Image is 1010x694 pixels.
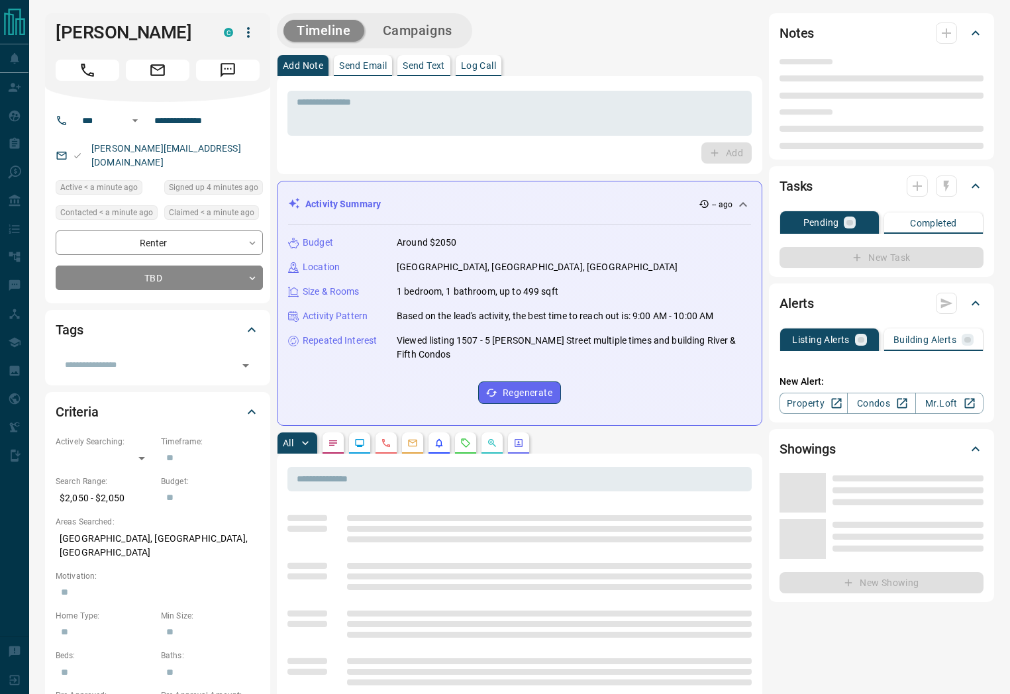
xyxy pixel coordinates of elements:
svg: Notes [328,438,338,448]
button: Open [127,113,143,128]
div: Notes [780,17,984,49]
button: Campaigns [370,20,466,42]
p: 1 bedroom, 1 bathroom, up to 499 sqft [397,285,558,299]
a: [PERSON_NAME][EMAIL_ADDRESS][DOMAIN_NAME] [91,143,241,168]
h1: [PERSON_NAME] [56,22,204,43]
span: Signed up 4 minutes ago [169,181,258,194]
p: Timeframe: [161,436,260,448]
button: Open [236,356,255,375]
p: Location [303,260,340,274]
h2: Alerts [780,293,814,314]
span: Call [56,60,119,81]
p: Pending [803,218,839,227]
button: Timeline [283,20,364,42]
p: Home Type: [56,610,154,622]
span: Email [126,60,189,81]
p: Search Range: [56,475,154,487]
h2: Showings [780,438,836,460]
a: Property [780,393,848,414]
span: Claimed < a minute ago [169,206,254,219]
h2: Tasks [780,175,813,197]
div: Renter [56,230,263,255]
p: Completed [910,219,957,228]
p: Building Alerts [893,335,956,344]
p: [GEOGRAPHIC_DATA], [GEOGRAPHIC_DATA], [GEOGRAPHIC_DATA] [56,528,260,564]
svg: Calls [381,438,391,448]
div: Criteria [56,396,260,428]
p: Based on the lead's activity, the best time to reach out is: 9:00 AM - 10:00 AM [397,309,713,323]
div: TBD [56,266,263,290]
div: Tue Sep 16 2025 [56,205,158,224]
p: All [283,438,293,448]
p: Viewed listing 1507 - 5 [PERSON_NAME] Street multiple times and building River & Fifth Condos [397,334,751,362]
p: [GEOGRAPHIC_DATA], [GEOGRAPHIC_DATA], [GEOGRAPHIC_DATA] [397,260,678,274]
svg: Opportunities [487,438,497,448]
div: Tue Sep 16 2025 [164,205,263,224]
p: Baths: [161,650,260,662]
div: Tags [56,314,260,346]
div: Tue Sep 16 2025 [164,180,263,199]
div: Alerts [780,287,984,319]
p: Add Note [283,61,323,70]
svg: Requests [460,438,471,448]
a: Condos [847,393,915,414]
svg: Agent Actions [513,438,524,448]
p: Budget [303,236,333,250]
svg: Email Valid [73,151,82,160]
p: Send Email [339,61,387,70]
div: Tasks [780,170,984,202]
p: Listing Alerts [792,335,850,344]
div: Showings [780,433,984,465]
span: Message [196,60,260,81]
p: Motivation: [56,570,260,582]
button: Regenerate [478,381,561,404]
h2: Tags [56,319,83,340]
p: Areas Searched: [56,516,260,528]
p: Min Size: [161,610,260,622]
div: Activity Summary-- ago [288,192,751,217]
h2: Criteria [56,401,99,422]
p: Send Text [403,61,445,70]
p: Activity Summary [305,197,381,211]
svg: Lead Browsing Activity [354,438,365,448]
div: condos.ca [224,28,233,37]
h2: Notes [780,23,814,44]
p: Log Call [461,61,496,70]
p: Size & Rooms [303,285,360,299]
p: -- ago [712,199,732,211]
p: Actively Searching: [56,436,154,448]
svg: Listing Alerts [434,438,444,448]
p: Activity Pattern [303,309,368,323]
svg: Emails [407,438,418,448]
span: Contacted < a minute ago [60,206,153,219]
span: Active < a minute ago [60,181,138,194]
p: Budget: [161,475,260,487]
p: Repeated Interest [303,334,377,348]
p: New Alert: [780,375,984,389]
div: Tue Sep 16 2025 [56,180,158,199]
p: $2,050 - $2,050 [56,487,154,509]
p: Beds: [56,650,154,662]
a: Mr.Loft [915,393,984,414]
p: Around $2050 [397,236,457,250]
